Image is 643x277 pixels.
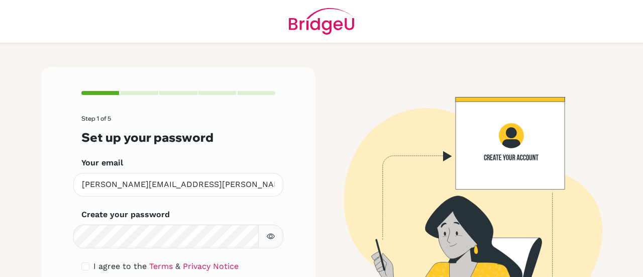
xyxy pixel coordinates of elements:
a: Terms [149,261,173,271]
input: Insert your email* [73,173,283,197]
label: Your email [81,157,123,169]
span: Step 1 of 5 [81,115,111,122]
span: I agree to the [93,261,147,271]
span: & [175,261,180,271]
a: Privacy Notice [183,261,239,271]
label: Create your password [81,209,170,221]
h3: Set up your password [81,130,275,145]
